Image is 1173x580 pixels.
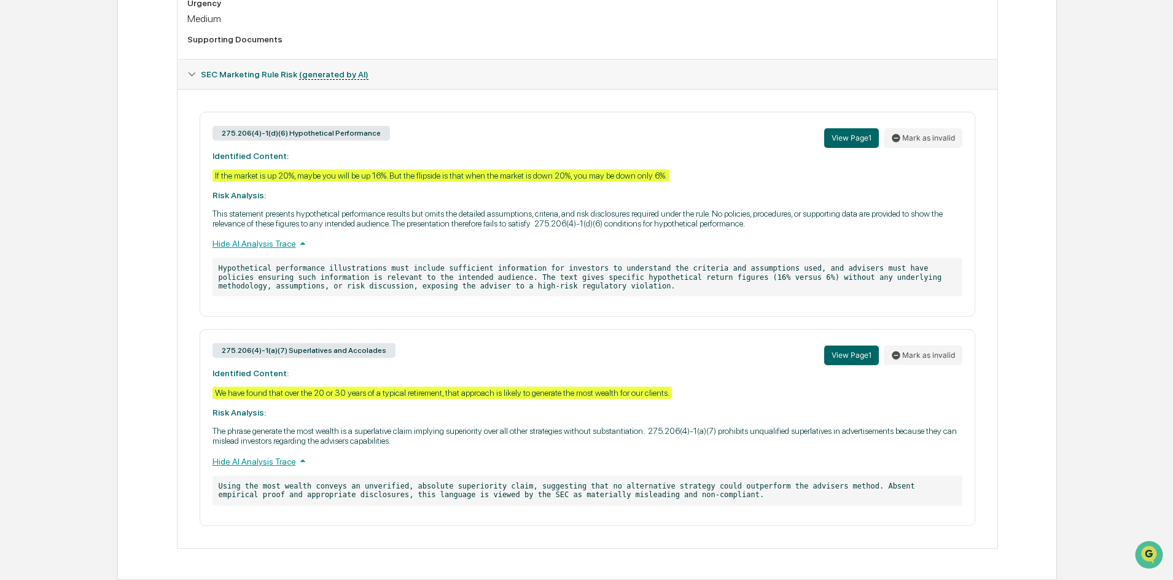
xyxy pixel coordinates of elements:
div: Hide AI Analysis Trace [212,454,962,468]
div: Medium [187,13,988,25]
div: 275.206(4)-1(a)(7) Superlatives and Accolades [212,343,396,358]
img: 1746055101610-c473b297-6a78-478c-a979-82029cc54cd1 [12,94,34,116]
span: Attestations [101,155,152,167]
button: Start new chat [209,98,224,112]
div: SEC Marketing Rule Risk (generated by AI) [177,60,997,89]
a: 🖐️Preclearance [7,150,84,172]
strong: Risk Analysis: [212,408,266,417]
span: Data Lookup [25,178,77,190]
a: 🗄️Attestations [84,150,157,172]
strong: Identified Content: [212,368,289,378]
div: Supporting Documents [187,34,988,44]
button: Mark as invalid [884,128,962,148]
div: 275.206(4)-1(d)(6) Hypothetical Performance [212,126,390,141]
p: This statement presents hypothetical performance results but omits the detailed assumptions, crit... [212,209,962,228]
div: Hide AI Analysis Trace [212,237,962,250]
p: How can we help? [12,26,224,45]
a: Powered byPylon [87,207,149,217]
iframe: Open customer support [1134,539,1167,573]
div: Start new chat [42,94,201,106]
strong: Risk Analysis: [212,190,266,200]
p: Hypothetical performance illustrations must include sufficient information for investors to under... [212,258,962,296]
div: 🗄️ [89,156,99,166]
div: 🖐️ [12,156,22,166]
a: 🔎Data Lookup [7,173,82,195]
span: Pylon [122,208,149,217]
div: We have found that over the 20 or 30 years of a typical retirement, that approach is likely to ge... [212,387,672,399]
div: We're available if you need us! [42,106,155,116]
span: SEC Marketing Rule Risk [201,69,368,79]
p: The phrase generate the most wealth is a superlative claim implying superiority over all other st... [212,426,962,446]
button: View Page1 [824,128,879,148]
button: View Page1 [824,346,879,365]
button: Mark as invalid [884,346,962,365]
div: If the market is up 20%, maybe you will be up 16%. But the flipside is that when the market is do... [212,169,669,182]
span: Preclearance [25,155,79,167]
u: (generated by AI) [299,69,368,80]
strong: Identified Content: [212,151,289,161]
p: Using the most wealth conveys an unverified, absolute superiority claim, suggesting that no alter... [212,476,962,506]
div: 🔎 [12,179,22,189]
